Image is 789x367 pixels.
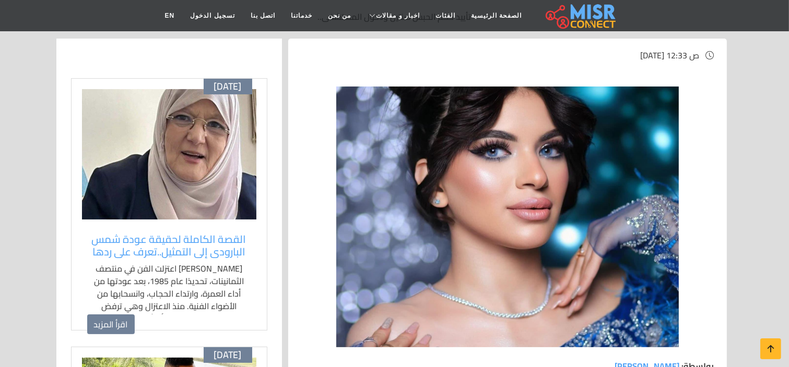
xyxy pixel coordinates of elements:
[376,11,420,20] span: اخبار و مقالات
[214,81,242,92] span: [DATE]
[546,3,616,29] img: main.misr_connect
[463,6,529,26] a: الصفحة الرئيسية
[214,349,242,361] span: [DATE]
[641,47,700,63] span: [DATE] 12:33 ص
[182,6,242,26] a: تسجيل الدخول
[428,6,463,26] a: الفئات
[243,6,283,26] a: اتصل بنا
[87,233,251,258] a: القصة الكاملة لحقيقة عودة شمس البارودى إلى التمثيل..تعرف على ردها
[82,89,256,219] img: شمس البارودى
[283,6,320,26] a: خدماتنا
[87,262,251,337] p: [PERSON_NAME] اعتزلت الفن في منتصف الثمانينات، تحديدًا عام 1985، بعد عودتها من أداء العمرة، وارتد...
[320,6,359,26] a: من نحن
[87,314,135,334] a: اقرأ المزيد
[157,6,183,26] a: EN
[359,6,428,26] a: اخبار و مقالات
